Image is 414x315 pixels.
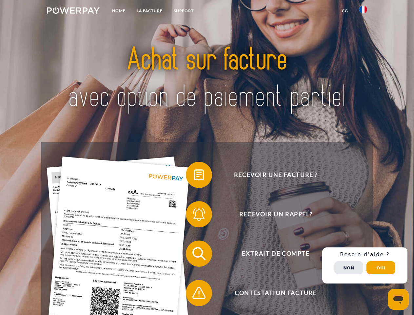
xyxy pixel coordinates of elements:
img: logo-powerpay-white.svg [47,7,100,14]
div: Schnellhilfe [322,247,407,283]
span: Extrait de compte [195,241,356,267]
img: qb_warning.svg [191,285,207,301]
h3: Besoin d’aide ? [326,251,404,258]
img: qb_bell.svg [191,206,207,222]
img: qb_search.svg [191,245,207,262]
span: Contestation Facture [195,280,356,306]
button: Contestation Facture [186,280,356,306]
button: Oui [366,261,395,274]
img: qb_bill.svg [191,167,207,183]
a: CG [336,5,354,17]
iframe: Bouton de lancement de la fenêtre de messagerie [388,289,409,310]
button: Extrait de compte [186,241,356,267]
span: Recevoir un rappel? [195,201,356,227]
button: Non [334,261,363,274]
a: Home [107,5,131,17]
a: LA FACTURE [131,5,168,17]
img: title-powerpay_fr.svg [63,31,351,126]
span: Recevoir une facture ? [195,162,356,188]
img: fr [359,6,367,13]
a: Support [168,5,199,17]
button: Recevoir une facture ? [186,162,356,188]
button: Recevoir un rappel? [186,201,356,227]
